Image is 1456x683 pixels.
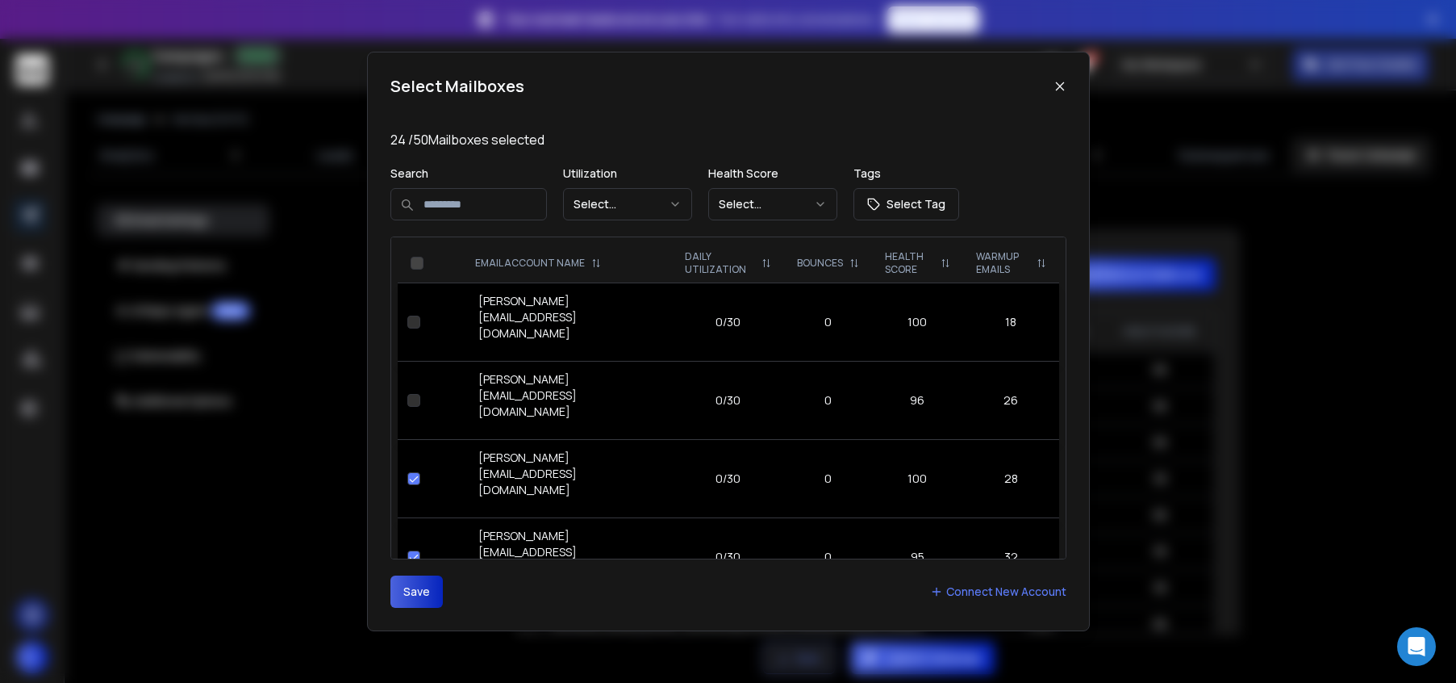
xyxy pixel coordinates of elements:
[853,166,959,182] p: Tags
[563,166,692,182] p: Utilization
[563,188,692,220] button: Select...
[390,75,524,98] h1: Select Mailboxes
[390,130,1066,149] p: 24 / 50 Mailboxes selected
[708,188,837,220] button: Select...
[1397,627,1436,666] div: Open Intercom Messenger
[708,166,837,182] p: Health Score
[853,188,959,220] button: Select Tag
[390,166,547,182] p: Search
